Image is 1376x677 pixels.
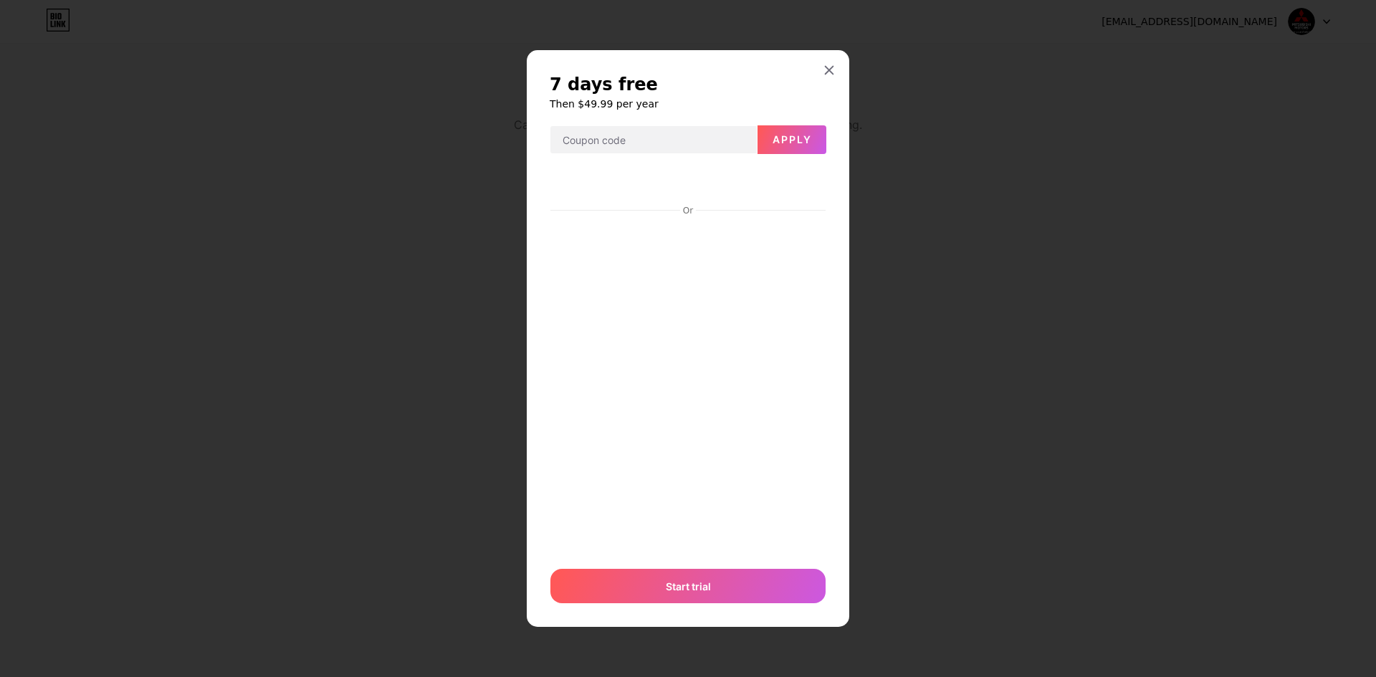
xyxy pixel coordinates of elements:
h6: Then $49.99 per year [550,97,826,111]
button: Apply [758,125,826,154]
iframe: Campo de entrada seguro del botón de pago [550,166,826,201]
input: Coupon code [550,126,757,155]
span: Apply [773,133,812,145]
span: Start trial [666,579,711,594]
iframe: Campo de entrada seguro para el pago [548,218,828,555]
div: Or [680,205,696,216]
span: 7 days free [550,73,658,96]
